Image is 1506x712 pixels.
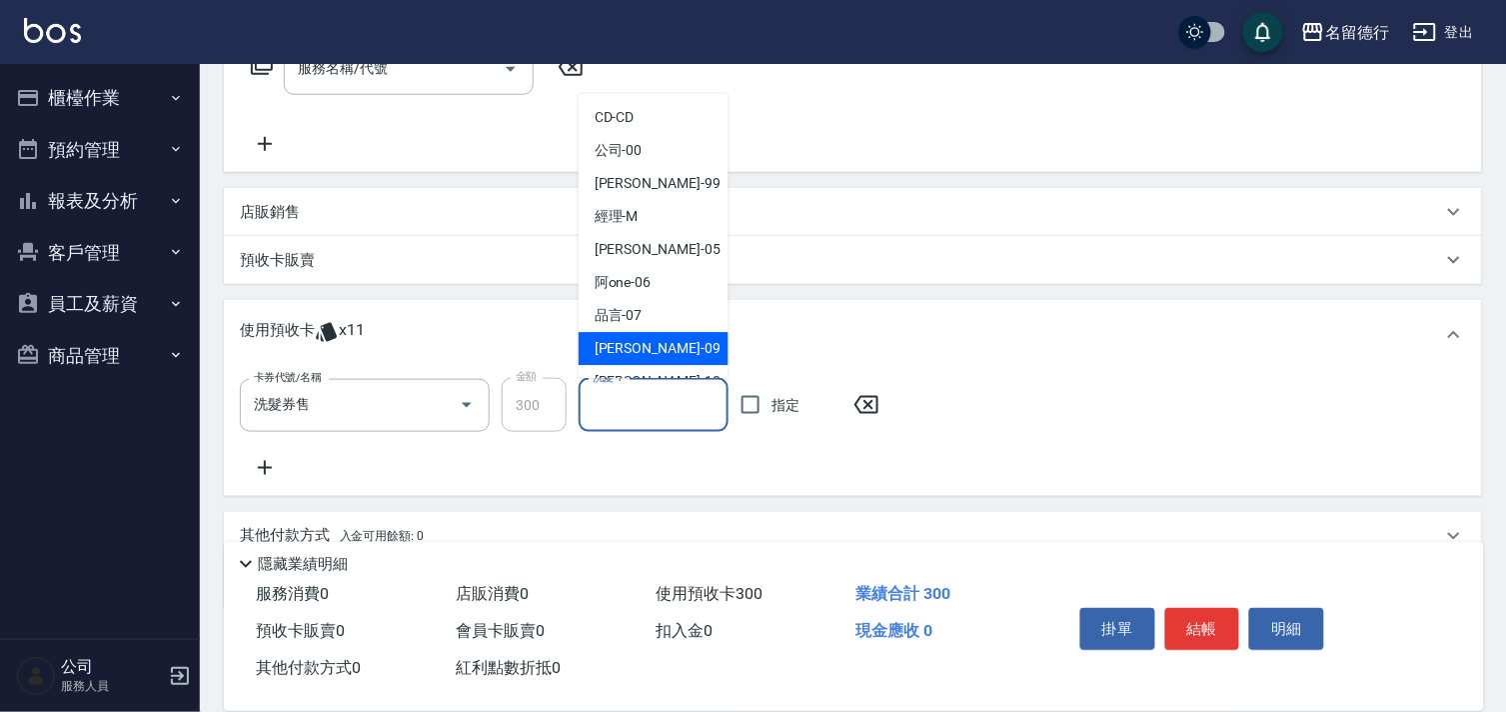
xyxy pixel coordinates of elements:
[593,370,623,385] label: 洗髮-1
[656,621,713,640] span: 扣入金 0
[1325,20,1389,45] div: 名留德行
[456,658,561,677] span: 紅利點數折抵 0
[1405,14,1482,51] button: 登出
[595,174,721,195] span: [PERSON_NAME] -99
[495,53,527,85] button: Open
[240,202,300,223] p: 店販銷售
[8,72,192,124] button: 櫃檯作業
[855,621,932,640] span: 現金應收 0
[256,658,361,677] span: 其他付款方式 0
[8,278,192,330] button: 員工及薪資
[8,330,192,382] button: 商品管理
[61,657,163,677] h5: 公司
[61,677,163,695] p: 服務人員
[595,306,643,327] span: 品言 -07
[595,339,721,360] span: [PERSON_NAME] -09
[224,236,1482,284] div: 預收卡販賣
[855,584,950,603] span: 業績合計 300
[256,584,329,603] span: 服務消費 0
[240,320,315,350] p: 使用預收卡
[339,320,365,350] span: x11
[595,207,639,228] span: 經理 -M
[8,124,192,176] button: 預約管理
[8,175,192,227] button: 報表及分析
[1249,608,1324,650] button: 明細
[240,525,424,547] p: 其他付款方式
[16,656,56,696] img: Person
[771,395,799,416] span: 指定
[1080,608,1155,650] button: 掛單
[240,250,315,271] p: 預收卡販賣
[595,273,652,294] span: 阿one -06
[595,108,635,129] span: CD -CD
[340,529,425,543] span: 入金可用餘額: 0
[595,240,721,261] span: [PERSON_NAME] -05
[456,621,545,640] span: 會員卡販賣 0
[24,18,81,43] img: Logo
[656,584,762,603] span: 使用預收卡 300
[224,300,1482,370] div: 使用預收卡x11
[258,554,348,575] p: 隱藏業績明細
[254,370,321,385] label: 卡券代號/名稱
[8,227,192,279] button: 客戶管理
[1243,12,1283,52] button: save
[224,188,1482,236] div: 店販銷售
[1165,608,1240,650] button: 結帳
[224,512,1482,560] div: 其他付款方式入金可用餘額: 0
[1293,12,1397,53] button: 名留德行
[516,369,537,384] label: 金額
[456,584,529,603] span: 店販消費 0
[595,372,721,393] span: [PERSON_NAME] -10
[451,389,483,421] button: Open
[595,141,643,162] span: 公司 -00
[256,621,345,640] span: 預收卡販賣 0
